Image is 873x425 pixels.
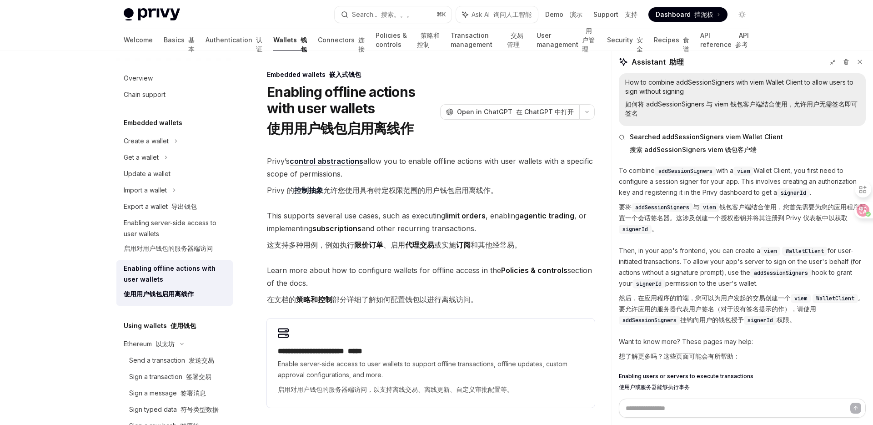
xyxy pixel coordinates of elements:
[267,120,413,137] font: 使用用户钱包启用离线作
[267,209,595,255] span: This supports several use cases, such as executing , enabling , or implementing and other recurri...
[124,152,159,163] div: Get a wallet
[619,132,866,158] button: Searched addSessionSigners viem Wallet Client搜索 addSessionSigners viem 钱包客户端
[456,6,538,23] button: Ask AI 询问人工智能
[278,385,513,393] font: 启用对用户钱包的服务器端访问，以支持离线交易、离线更新、自定义审批配置等。
[267,186,498,195] font: Privy 的 允许您使用具有特定权限范围的用户钱包启用离线作。
[619,352,740,360] font: 想了解更多吗？这些页面可能会有所帮助：
[632,56,684,67] span: Assistant
[124,244,213,252] font: 启用对用户钱包的服务器端访问
[381,10,413,18] font: 搜索。。。
[116,260,233,306] a: Enabling offline actions with user wallets使用用户钱包启用离线作
[700,29,749,51] a: API reference API 参考
[593,10,637,19] a: Support 支持
[445,211,486,220] strong: limit orders
[129,404,219,415] div: Sign typed data
[124,339,175,349] div: Ethereum
[622,317,677,324] span: addSessionSigners
[335,6,452,23] button: Search... 搜索。。。⌘K
[124,8,180,21] img: light logo
[637,36,643,53] font: 安全
[786,248,824,255] span: WalletClient
[630,132,783,158] span: Searched addSessionSigners viem Wallet Client
[607,29,643,51] a: Security 安全
[358,36,365,53] font: 连接
[619,203,866,233] font: 要将 与 钱包客户端结合使用，您首先需要为您的应用程序配置一个会话签名器。这涉及创建一个授权密钥并将其注册到 Privy 仪表板中以获取 。
[124,136,169,147] div: Create a wallet
[116,369,233,385] a: Sign a transaction 签署交易
[625,10,637,18] font: 支持
[619,373,866,395] a: Enabling users or servers to execute transactions使用户或服务器能够执行事务
[181,405,219,413] font: 符号类型数据
[189,356,214,364] font: 发送交易
[116,385,233,401] a: Sign a message 签署消息
[267,240,522,249] font: 这支持多种用例，例如执行 、启用 或实施 和其他经常易。
[545,10,582,19] a: Demo 演示
[816,295,854,302] span: WalletClient
[457,107,574,116] span: Open in ChatGPT
[537,29,596,51] a: User management 用户管理
[850,403,861,414] button: Send message
[116,86,233,103] a: Chain support
[124,185,167,196] div: Import a wallet
[129,371,211,382] div: Sign a transaction
[267,155,595,200] span: Privy’s allow you to enable offline actions with user wallets with a specific scope of permissions.
[619,373,753,395] span: Enabling users or servers to execute transactions
[186,373,211,380] font: 签署交易
[352,9,413,20] div: Search...
[493,10,532,18] font: 询问人工智能
[635,204,689,211] span: addSessionSigners
[658,167,712,175] span: addSessionSigners
[164,29,195,51] a: Basics 基本
[116,215,233,260] a: Enabling server-side access to user wallets启用对用户钱包的服务器端访问
[754,269,808,277] span: addSessionSigners
[278,359,584,399] span: Enable server-side access to user wallets to support offline transactions, offline updates, custo...
[417,31,440,48] font: 策略和控制
[619,165,866,238] p: To combine with a Wallet Client, you first need to configure a session signer for your app. This ...
[451,29,526,51] a: Transaction management 交易管理
[116,401,233,418] a: Sign typed data 符号类型数据
[129,355,214,366] div: Send a transaction
[737,167,750,175] span: viem
[669,57,684,66] font: 助理
[171,202,197,210] font: 导出钱包
[794,295,807,302] span: viem
[290,157,363,166] a: control abstractions
[507,31,523,48] font: 交易管理
[171,322,196,329] font: 使用钱包
[256,36,262,53] font: 认证
[694,10,713,18] font: 挡泥板
[619,384,690,390] font: 使用户或服务器能够执行事务
[116,352,233,369] a: Send a transaction 发送交易
[116,166,233,182] a: Update a wallet
[124,168,171,179] div: Update a wallet
[124,263,227,303] div: Enabling offline actions with user wallets
[129,388,206,399] div: Sign a message
[519,211,574,220] strong: agentic trading
[456,240,471,249] strong: 订阅
[301,36,307,53] font: 钱包
[735,31,749,48] font: API 参考
[267,70,595,79] div: Embedded wallets
[124,218,227,258] div: Enabling server-side access to user wallets
[781,189,806,197] span: signerId
[124,29,153,51] a: Welcome
[582,27,595,53] font: 用户管理
[296,295,332,304] strong: 策略和控制
[648,7,727,22] a: Dashboard 挡泥板
[312,224,361,233] strong: subscriptions
[764,248,777,255] span: viem
[354,240,383,249] strong: 限价订单
[124,201,197,212] div: Export a wallet
[267,295,478,304] font: 在文档的 部分详细了解如何配置钱包以进行离线访问。
[124,320,196,331] h5: Using wallets
[206,29,262,51] a: Authentication 认证
[656,10,713,19] span: Dashboard
[116,198,233,215] a: Export a wallet 导出钱包
[318,29,365,51] a: Connectors 连接
[267,84,436,140] h1: Enabling offline actions with user wallets
[124,73,153,84] div: Overview
[630,146,757,153] font: 搜索 addSessionSigners viem 钱包客户端
[124,117,182,128] h5: Embedded wallets
[124,89,166,100] div: Chain support
[501,266,567,275] strong: Policies & controls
